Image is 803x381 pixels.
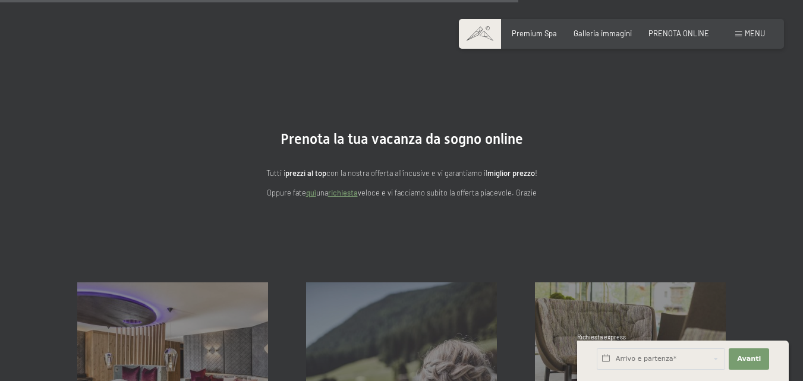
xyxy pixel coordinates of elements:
strong: miglior prezzo [487,168,535,178]
a: PRENOTA ONLINE [648,29,709,38]
a: Galleria immagini [574,29,632,38]
span: Avanti [737,354,761,364]
span: Richiesta express [577,333,626,341]
p: Oppure fate una veloce e vi facciamo subito la offerta piacevole. Grazie [164,187,640,199]
span: Menu [745,29,765,38]
a: quì [306,188,316,197]
strong: prezzi al top [285,168,326,178]
a: richiesta [328,188,358,197]
a: Premium Spa [512,29,557,38]
span: Prenota la tua vacanza da sogno online [281,131,523,147]
button: Avanti [729,348,769,370]
p: Tutti i con la nostra offerta all'incusive e vi garantiamo il ! [164,167,640,179]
